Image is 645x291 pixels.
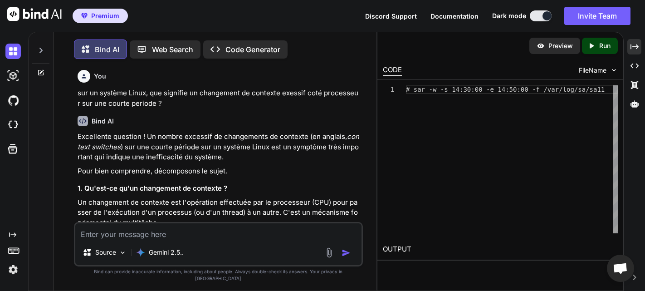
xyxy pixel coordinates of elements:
h3: 1. Qu'est-ce qu'un changement de contexte ? [78,183,361,194]
button: Invite Team [564,7,630,25]
h6: You [94,72,106,81]
span: Premium [91,11,119,20]
img: darkAi-studio [5,68,21,84]
img: chevron down [610,66,618,74]
button: premiumPremium [73,9,128,23]
p: Run [599,41,611,50]
span: Documentation [430,12,479,20]
img: githubDark [5,93,21,108]
p: Excellente question ! Un nombre excessif de changements de contexte (en anglais, ) sur une courte... [78,132,361,163]
p: Source [95,248,116,257]
img: Pick Models [119,249,127,256]
div: 1 [383,85,394,94]
p: Web Search [152,44,193,55]
p: Preview [548,41,573,50]
span: Dark mode [492,11,526,20]
p: Code Generator [225,44,280,55]
span: FileName [579,66,606,75]
p: Un changement de contexte est l'opération effectuée par le processeur (CPU) pour passer de l'exéc... [78,197,361,228]
img: settings [5,262,21,277]
span: Discord Support [365,12,417,20]
p: Bind AI [95,44,119,55]
div: CODE [383,65,402,76]
img: icon [342,248,351,257]
p: Gemini 2.5.. [149,248,184,257]
div: Ouvrir le chat [607,255,634,282]
h2: OUTPUT [377,239,623,260]
em: context switches [78,132,359,151]
img: darkChat [5,44,21,59]
span: # sar -w -s 14:30:00 -e 14:50:00 -f /var/log/sa/sa [406,86,597,93]
img: preview [537,42,545,50]
img: Bind AI [7,7,62,21]
h6: Bind AI [92,117,114,126]
button: Discord Support [365,11,417,21]
p: Bind can provide inaccurate information, including about people. Always double-check its answers.... [74,268,363,282]
img: premium [81,13,88,19]
img: attachment [324,247,334,258]
p: sur un système Linux, que signifie un changement de contexte exessif coté processeur sur une cour... [78,88,361,109]
img: Gemini 2.5 Pro [136,248,145,257]
span: 11 [597,86,605,93]
p: Pour bien comprendre, décomposons le sujet. [78,166,361,177]
button: Documentation [430,11,479,21]
img: cloudideIcon [5,117,21,133]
